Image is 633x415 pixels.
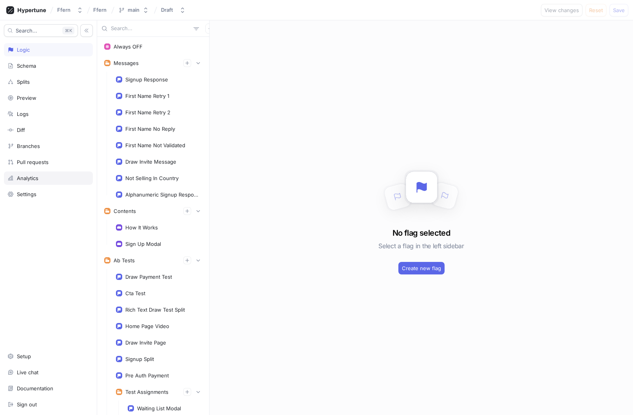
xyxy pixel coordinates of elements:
button: Search...K [4,24,78,37]
div: Draw Payment Test [125,274,172,280]
h3: No flag selected [392,227,450,239]
div: Messages [114,60,139,66]
div: Ab Tests [114,257,135,263]
div: Rich Text Draw Test Split [125,307,185,313]
button: Ffern [54,4,86,16]
div: Documentation [17,385,53,392]
button: Create new flag [398,262,445,274]
div: Signup Response [125,76,168,83]
div: Branches [17,143,40,149]
div: Settings [17,191,36,197]
div: Preview [17,95,36,101]
div: Draw Invite Message [125,159,176,165]
div: Logic [17,47,30,53]
div: Diff [17,127,25,133]
button: main [115,4,152,16]
div: Schema [17,63,36,69]
button: Draft [158,4,189,16]
div: Test Assignments [125,389,168,395]
div: Setup [17,353,31,359]
div: Logs [17,111,29,117]
span: Search... [16,28,37,33]
div: First Name Retry 1 [125,93,169,99]
div: Sign out [17,401,37,408]
div: Home Page Video [125,323,169,329]
div: Pull requests [17,159,49,165]
div: Contents [114,208,136,214]
a: Documentation [4,382,93,395]
span: Create new flag [402,266,441,271]
div: K [62,27,74,34]
div: First Name No Reply [125,126,175,132]
span: View changes [544,8,579,13]
h5: Select a flag in the left sidebar [378,239,464,253]
input: Search... [111,25,190,32]
div: Cta Test [125,290,145,296]
div: Draft [161,7,173,13]
span: Save [613,8,625,13]
span: Ffern [93,7,107,13]
div: Ffern [57,7,71,13]
div: Always OFF [114,43,143,50]
div: Splits [17,79,30,85]
div: Waiting List Modal [137,405,181,411]
div: Signup Split [125,356,154,362]
div: First Name Not Validated [125,142,185,148]
div: Draw Invite Page [125,339,166,346]
div: First Name Retry 2 [125,109,170,115]
span: Reset [589,8,603,13]
button: Reset [586,4,606,16]
div: Not Selling In Country [125,175,179,181]
div: Sign Up Modal [125,241,161,247]
div: Live chat [17,369,38,375]
button: Save [609,4,628,16]
div: Analytics [17,175,38,181]
div: Pre Auth Payment [125,372,169,379]
div: Alphanumeric Signup Response [125,191,199,198]
div: main [128,7,139,13]
button: View changes [541,4,582,16]
div: How It Works [125,224,158,231]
